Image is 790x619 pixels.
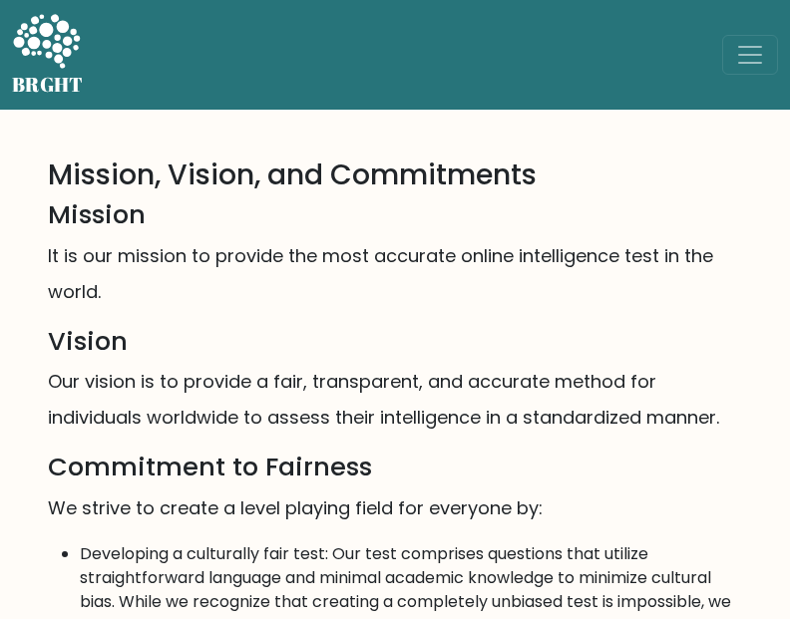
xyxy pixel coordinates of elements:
[48,238,742,310] p: It is our mission to provide the most accurate online intelligence test in the world.
[48,364,742,436] p: Our vision is to provide a fair, transparent, and accurate method for individuals worldwide to as...
[12,8,84,102] a: BRGHT
[48,326,742,357] h3: Vision
[48,157,742,191] h2: Mission, Vision, and Commitments
[48,199,742,230] h3: Mission
[48,490,742,526] p: We strive to create a level playing field for everyone by:
[722,35,778,75] button: Toggle navigation
[12,73,84,97] h5: BRGHT
[48,452,742,482] h3: Commitment to Fairness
